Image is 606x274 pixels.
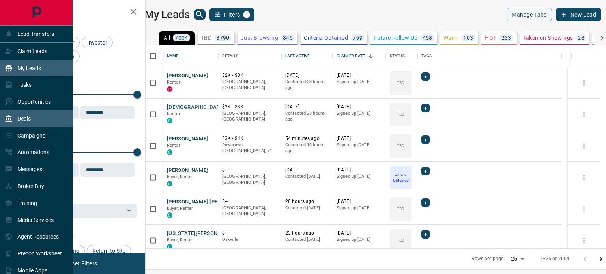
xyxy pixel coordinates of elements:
div: Status [390,45,405,67]
p: TBD [397,111,404,117]
button: [PERSON_NAME] [167,72,208,80]
p: [GEOGRAPHIC_DATA], [GEOGRAPHIC_DATA] [222,173,277,186]
button: more [578,171,590,183]
p: HOT [485,35,496,41]
p: 23 hours ago [285,230,329,237]
button: more [578,108,590,120]
span: Renter [167,111,180,116]
p: [DATE] [337,230,382,237]
button: Filters1 [209,8,255,21]
p: 20 hours ago [285,198,329,205]
div: + [421,72,430,81]
div: Claimed Date [333,45,386,67]
p: 103 [463,35,473,41]
p: Contacted [DATE] [285,205,329,211]
p: [DATE] [337,72,382,79]
p: Contacted 23 hours ago [285,110,329,123]
button: [PERSON_NAME] [167,167,208,174]
p: TBD [397,143,404,149]
p: Taken on Showings [523,35,573,41]
p: $--- [222,198,277,205]
div: Details [222,45,238,67]
p: Contacted [DATE] [285,237,329,243]
span: Investor [84,39,110,46]
p: $--- [222,230,277,237]
span: + [424,104,427,112]
p: Signed up [DATE] [337,79,382,85]
p: [DATE] [337,104,382,110]
p: Contacted [DATE] [285,173,329,180]
p: TBD [201,35,211,41]
p: [DATE] [285,104,329,110]
button: more [578,77,590,89]
span: Return to Site [90,248,128,254]
p: 759 [353,35,363,41]
p: [GEOGRAPHIC_DATA], [GEOGRAPHIC_DATA] [222,110,277,123]
button: [DEMOGRAPHIC_DATA][PERSON_NAME] [167,104,266,111]
p: All [164,35,170,41]
span: 1 [244,12,249,17]
p: 1–25 of 7004 [540,255,570,262]
div: + [421,104,430,112]
p: $--- [222,167,277,173]
div: Status [386,45,417,67]
div: + [421,198,430,207]
div: + [421,135,430,144]
div: Last Active [285,45,310,67]
p: Signed up [DATE] [337,205,382,211]
div: condos.ca [167,118,172,123]
p: Signed up [DATE] [337,110,382,117]
p: Just Browsing [241,35,278,41]
span: Buyer, Renter [167,206,193,211]
div: Name [163,45,218,67]
p: [DATE] [285,167,329,173]
h2: Filters [25,8,137,17]
p: 845 [283,35,293,41]
p: 54 minutes ago [285,135,329,142]
button: Sort [365,50,376,62]
div: Tags [417,45,562,67]
button: Reset Filters [60,257,102,270]
p: Future Follow Up [374,35,417,41]
button: search button [194,9,206,20]
p: TBD [397,237,404,243]
span: Renter [167,143,180,148]
button: more [578,235,590,246]
p: Toronto [222,142,277,154]
div: 25 [508,253,527,265]
div: property.ca [167,86,172,92]
span: + [424,167,427,175]
button: [US_STATE][PERSON_NAME] [167,230,237,237]
p: Criteria Obtained [304,35,348,41]
div: + [421,230,430,239]
div: Claimed Date [337,45,365,67]
div: + [421,167,430,175]
p: 233 [501,35,511,41]
button: more [578,203,590,215]
p: $2K - $3K [222,104,277,110]
p: TBD [397,206,404,212]
button: Manage Tabs [507,8,552,21]
p: [GEOGRAPHIC_DATA], [GEOGRAPHIC_DATA] [222,205,277,217]
span: Buyer, Renter [167,174,193,179]
h1: My Leads [144,8,190,21]
span: Buyer, Renter [167,237,193,242]
div: condos.ca [167,244,172,250]
p: Oakville [222,237,277,243]
div: condos.ca [167,181,172,186]
p: [DATE] [337,198,382,205]
p: [DATE] [337,135,382,142]
div: Details [218,45,281,67]
p: [DATE] [337,167,382,173]
p: 28 [578,35,584,41]
button: more [578,140,590,152]
p: $2K - $3K [222,72,277,79]
p: Contacted 23 hours ago [285,79,329,91]
span: + [424,230,427,238]
button: New Lead [556,8,601,21]
p: 7004 [175,35,188,41]
span: + [424,199,427,207]
p: $3K - $4K [222,135,277,142]
button: Open [123,205,135,216]
span: + [424,136,427,144]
